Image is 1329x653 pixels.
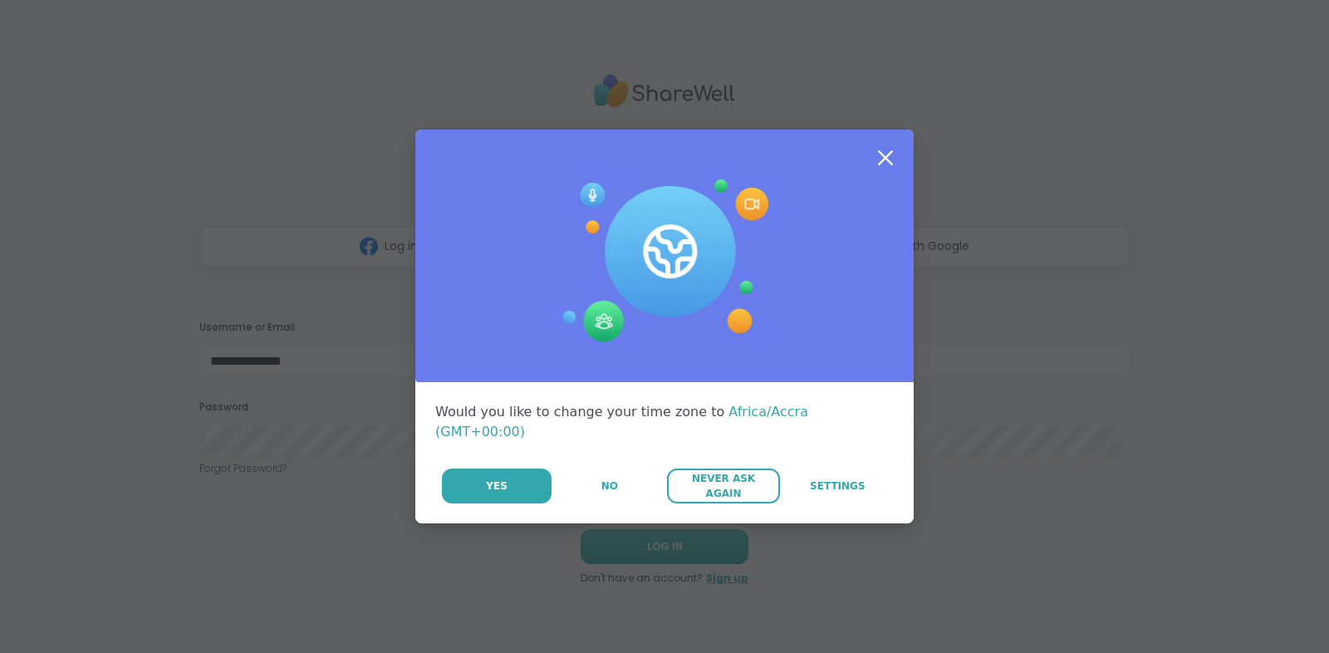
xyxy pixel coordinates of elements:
[435,404,808,439] span: Africa/Accra (GMT+00:00)
[553,469,665,503] button: No
[561,179,768,342] img: Session Experience
[675,471,771,501] span: Never Ask Again
[782,469,894,503] a: Settings
[442,469,552,503] button: Yes
[601,479,618,493] span: No
[667,469,779,503] button: Never Ask Again
[435,402,894,442] div: Would you like to change your time zone to
[810,479,866,493] span: Settings
[486,479,508,493] span: Yes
